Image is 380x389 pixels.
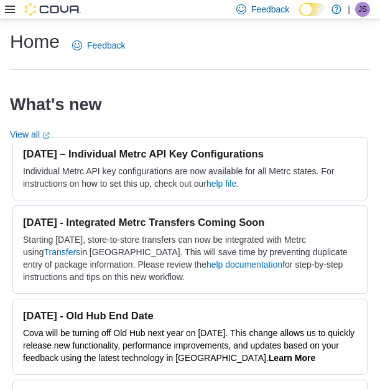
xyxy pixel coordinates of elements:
h3: [DATE] - Integrated Metrc Transfers Coming Soon [23,216,357,228]
img: Cova [25,3,81,16]
span: Cova will be turning off Old Hub next year on [DATE]. This change allows us to quickly release ne... [23,328,355,363]
a: Feedback [67,33,130,58]
span: Feedback [251,3,289,16]
span: JS [358,2,367,17]
input: Dark Mode [299,3,325,16]
p: | [348,2,350,17]
svg: External link [42,132,50,139]
a: Transfers [44,247,80,257]
p: Starting [DATE], store-to-store transfers can now be integrated with Metrc using in [GEOGRAPHIC_D... [23,233,357,283]
div: Joe Scagnetti [355,2,370,17]
a: View allExternal link [10,129,50,139]
h1: Home [10,29,60,54]
span: Feedback [87,39,125,52]
a: help documentation [206,260,282,269]
h3: [DATE] - Old Hub End Date [23,309,357,322]
h3: [DATE] – Individual Metrc API Key Configurations [23,148,357,160]
p: Individual Metrc API key configurations are now available for all Metrc states. For instructions ... [23,165,357,190]
h2: What's new [10,95,101,115]
a: help file [206,179,236,189]
a: Learn More [269,353,315,363]
span: Dark Mode [299,16,300,17]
